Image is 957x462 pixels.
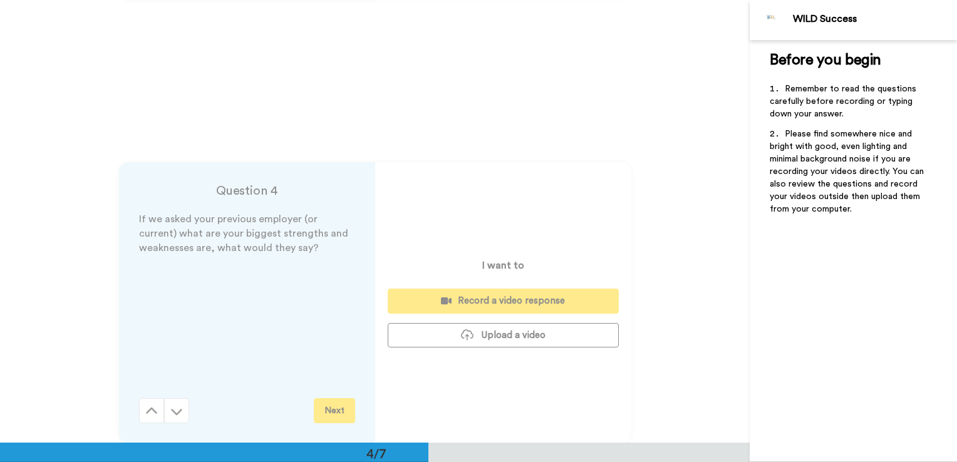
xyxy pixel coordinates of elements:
[770,130,926,213] span: Please find somewhere nice and bright with good, even lighting and minimal background noise if yo...
[388,289,619,313] button: Record a video response
[139,182,355,200] h4: Question 4
[388,323,619,347] button: Upload a video
[757,5,787,35] img: Profile Image
[770,85,919,118] span: Remember to read the questions carefully before recording or typing down your answer.
[139,214,351,253] span: If we asked your previous employer (or current) what are your biggest strengths and weaknesses ar...
[314,398,355,423] button: Next
[482,258,524,273] p: I want to
[793,13,956,25] div: WILD Success
[398,294,609,307] div: Record a video response
[346,444,406,462] div: 4/7
[770,53,881,68] span: Before you begin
